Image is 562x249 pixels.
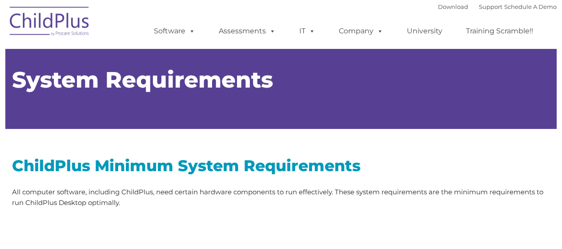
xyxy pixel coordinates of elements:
[5,0,94,45] img: ChildPlus by Procare Solutions
[12,187,550,208] p: All computer software, including ChildPlus, need certain hardware components to run effectively. ...
[504,3,557,10] a: Schedule A Demo
[438,3,557,10] font: |
[330,22,392,40] a: Company
[12,66,273,93] span: System Requirements
[145,22,204,40] a: Software
[457,22,542,40] a: Training Scramble!!
[210,22,285,40] a: Assessments
[398,22,451,40] a: University
[479,3,502,10] a: Support
[290,22,324,40] a: IT
[438,3,468,10] a: Download
[12,156,550,176] h2: ChildPlus Minimum System Requirements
